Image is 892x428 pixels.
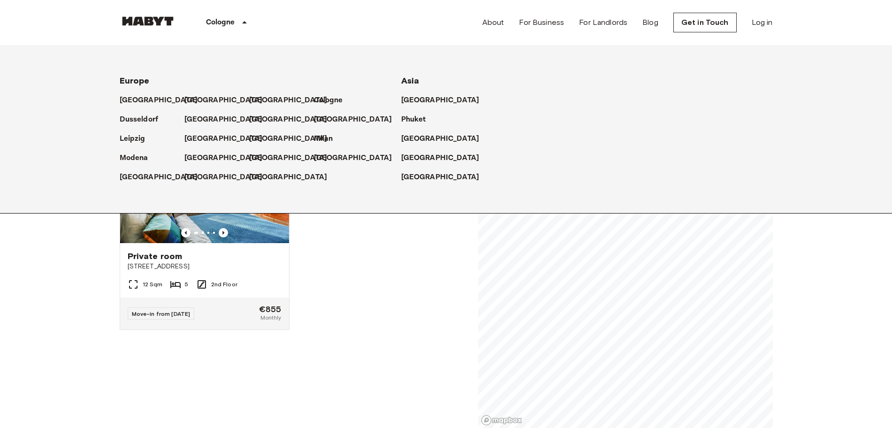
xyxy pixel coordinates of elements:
[249,114,337,125] a: [GEOGRAPHIC_DATA]
[481,415,522,426] a: Mapbox logo
[206,17,235,28] p: Cologne
[120,16,176,26] img: Habyt
[314,153,402,164] a: [GEOGRAPHIC_DATA]
[184,172,272,183] a: [GEOGRAPHIC_DATA]
[120,172,207,183] a: [GEOGRAPHIC_DATA]
[184,153,263,164] p: [GEOGRAPHIC_DATA]
[401,153,489,164] a: [GEOGRAPHIC_DATA]
[249,153,337,164] a: [GEOGRAPHIC_DATA]
[249,133,337,145] a: [GEOGRAPHIC_DATA]
[314,153,392,164] p: [GEOGRAPHIC_DATA]
[120,153,158,164] a: Modena
[401,133,489,145] a: [GEOGRAPHIC_DATA]
[249,172,337,183] a: [GEOGRAPHIC_DATA]
[184,114,263,125] p: [GEOGRAPHIC_DATA]
[249,95,328,106] p: [GEOGRAPHIC_DATA]
[184,153,272,164] a: [GEOGRAPHIC_DATA]
[143,280,163,289] span: 12 Sqm
[401,114,435,125] a: Phuket
[401,153,480,164] p: [GEOGRAPHIC_DATA]
[128,251,183,262] span: Private room
[249,114,328,125] p: [GEOGRAPHIC_DATA]
[314,133,333,145] p: Milan
[120,133,155,145] a: Leipzig
[120,133,145,145] p: Leipzig
[401,95,480,106] p: [GEOGRAPHIC_DATA]
[184,133,263,145] p: [GEOGRAPHIC_DATA]
[120,114,159,125] p: Dusseldorf
[184,172,263,183] p: [GEOGRAPHIC_DATA]
[401,172,480,183] p: [GEOGRAPHIC_DATA]
[181,228,191,237] button: Previous image
[120,130,290,330] a: Marketing picture of unit DE-07-006-001-05HFPrevious imagePrevious imagePrivate room[STREET_ADDRE...
[184,133,272,145] a: [GEOGRAPHIC_DATA]
[314,95,352,106] a: Cologne
[249,133,328,145] p: [GEOGRAPHIC_DATA]
[120,172,198,183] p: [GEOGRAPHIC_DATA]
[120,76,150,86] span: Europe
[642,17,658,28] a: Blog
[249,153,328,164] p: [GEOGRAPHIC_DATA]
[184,114,272,125] a: [GEOGRAPHIC_DATA]
[184,95,272,106] a: [GEOGRAPHIC_DATA]
[752,17,773,28] a: Log in
[259,305,282,313] span: €855
[185,280,188,289] span: 5
[401,95,489,106] a: [GEOGRAPHIC_DATA]
[314,95,343,106] p: Cologne
[184,95,263,106] p: [GEOGRAPHIC_DATA]
[401,114,426,125] p: Phuket
[260,313,281,322] span: Monthly
[211,280,237,289] span: 2nd Floor
[128,262,282,271] span: [STREET_ADDRESS]
[120,95,207,106] a: [GEOGRAPHIC_DATA]
[519,17,564,28] a: For Business
[482,17,504,28] a: About
[401,133,480,145] p: [GEOGRAPHIC_DATA]
[120,114,168,125] a: Dusseldorf
[314,133,343,145] a: Milan
[249,95,337,106] a: [GEOGRAPHIC_DATA]
[673,13,737,32] a: Get in Touch
[314,114,392,125] p: [GEOGRAPHIC_DATA]
[249,172,328,183] p: [GEOGRAPHIC_DATA]
[132,310,191,317] span: Move-in from [DATE]
[401,76,419,86] span: Asia
[579,17,627,28] a: For Landlords
[120,95,198,106] p: [GEOGRAPHIC_DATA]
[314,114,402,125] a: [GEOGRAPHIC_DATA]
[120,153,148,164] p: Modena
[219,228,228,237] button: Previous image
[401,172,489,183] a: [GEOGRAPHIC_DATA]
